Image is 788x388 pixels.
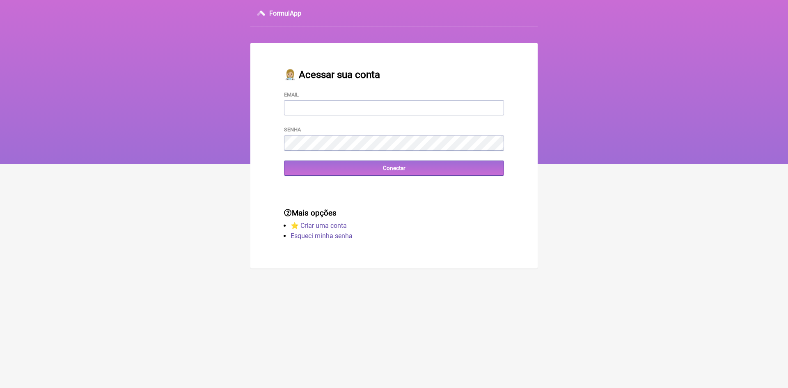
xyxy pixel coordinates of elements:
[269,9,301,17] h3: FormulApp
[284,161,504,176] input: Conectar
[284,126,301,133] label: Senha
[284,92,299,98] label: Email
[291,222,347,230] a: ⭐️ Criar uma conta
[291,232,353,240] a: Esqueci minha senha
[284,209,504,218] h3: Mais opções
[284,69,504,80] h2: 👩🏼‍⚕️ Acessar sua conta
